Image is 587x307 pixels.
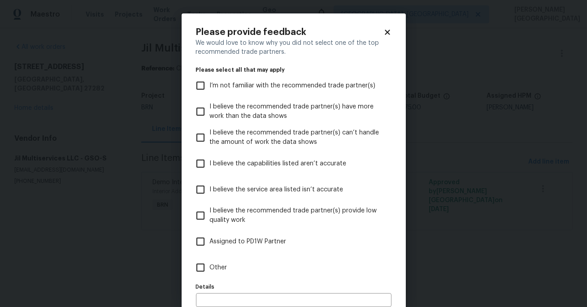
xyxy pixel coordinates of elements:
[210,263,227,272] span: Other
[210,159,347,169] span: I believe the capabilities listed aren’t accurate
[210,81,376,91] span: I’m not familiar with the recommended trade partner(s)
[210,128,384,147] span: I believe the recommended trade partner(s) can’t handle the amount of work the data shows
[196,284,391,290] label: Details
[210,206,384,225] span: I believe the recommended trade partner(s) provide low quality work
[210,102,384,121] span: I believe the recommended trade partner(s) have more work than the data shows
[196,67,391,73] legend: Please select all that may apply
[210,237,287,246] span: Assigned to PD1W Partner
[196,39,391,56] div: We would love to know why you did not select one of the top recommended trade partners.
[196,28,383,37] h2: Please provide feedback
[210,185,344,195] span: I believe the service area listed isn’t accurate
